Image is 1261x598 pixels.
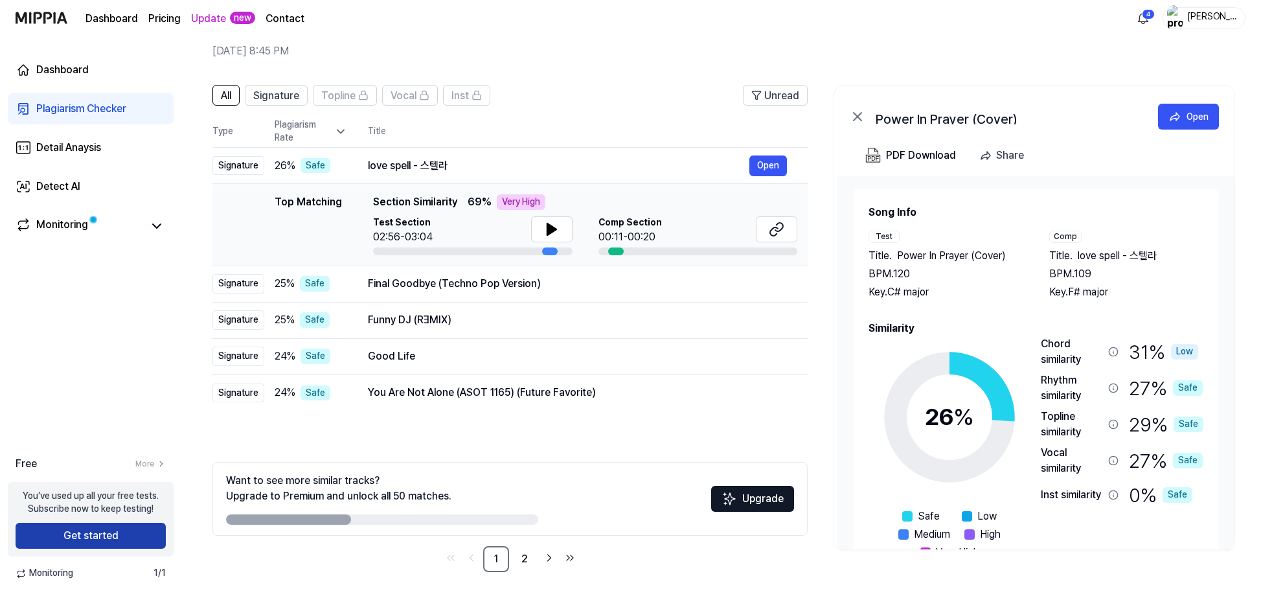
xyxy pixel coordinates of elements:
[974,143,1034,168] button: Share
[869,284,1023,300] div: Key. C# major
[1135,10,1151,26] img: 알림
[1041,336,1103,367] div: Chord similarity
[8,93,174,124] a: Plagiarism Checker
[598,216,662,229] span: Comp Section
[1078,248,1157,264] span: love spell - 스텔라
[266,11,304,27] a: Contact
[721,491,737,507] img: Sparkles
[212,310,264,330] div: Signature
[598,229,662,245] div: 00:11-00:20
[275,385,295,400] span: 24 %
[321,88,356,104] span: Topline
[512,546,538,572] a: 2
[936,545,979,560] span: Very High
[16,523,166,549] button: Get started
[275,349,295,364] span: 24 %
[368,385,787,400] div: You Are Not Alone (ASOT 1165) (Future Favorite)
[8,171,174,202] a: Detect AI
[1041,487,1103,503] div: Inst similarity
[275,194,342,255] div: Top Matching
[468,194,492,210] span: 69 %
[876,109,1135,124] div: Power In Prayer (Cover)
[1129,409,1203,440] div: 29 %
[212,85,240,106] button: All
[1163,7,1245,29] button: profile[PERSON_NAME]
[36,217,88,235] div: Monitoring
[1129,481,1192,509] div: 0 %
[980,527,1001,542] span: High
[212,274,264,293] div: Signature
[85,11,138,27] a: Dashboard
[8,54,174,86] a: Dashboard
[1158,104,1219,130] button: Open
[1163,487,1192,503] div: Safe
[301,349,330,364] div: Safe
[23,490,159,515] div: You’ve used up all your free tests. Subscribe now to keep testing!
[1129,373,1203,404] div: 27 %
[869,266,1023,282] div: BPM. 120
[368,276,787,292] div: Final Goodbye (Techno Pop Version)
[368,158,749,174] div: love spell - 스텔라
[36,179,80,194] div: Detect AI
[918,509,940,524] span: Safe
[275,158,295,174] span: 26 %
[1041,373,1103,404] div: Rhythm similarity
[749,155,787,176] a: Open
[221,88,231,104] span: All
[863,143,959,168] button: PDF Download
[1187,10,1237,25] div: [PERSON_NAME]
[914,527,950,542] span: Medium
[36,140,101,155] div: Detail Anaysis
[1049,231,1082,243] div: Comp
[1187,109,1209,124] div: Open
[869,321,1203,336] h2: Similarity
[212,347,264,366] div: Signature
[300,276,330,292] div: Safe
[561,549,579,567] a: Go to last page
[16,567,73,580] span: Monitoring
[368,116,808,147] th: Title
[230,12,255,25] div: new
[212,546,808,572] nav: pagination
[1049,284,1204,300] div: Key. F# major
[1041,409,1103,440] div: Topline similarity
[1142,9,1155,19] div: 4
[497,194,545,210] div: Very High
[36,62,89,78] div: Dashboard
[1129,445,1203,476] div: 27 %
[16,217,142,235] a: Monitoring
[451,88,469,104] span: Inst
[301,385,330,401] div: Safe
[382,85,438,106] button: Vocal
[869,231,900,243] div: Test
[1171,344,1198,360] div: Low
[212,156,264,176] div: Signature
[462,549,481,567] a: Go to previous page
[869,248,892,264] span: Title .
[1173,453,1203,468] div: Safe
[275,119,347,144] div: Plagiarism Rate
[368,349,787,364] div: Good Life
[886,147,956,164] div: PDF Download
[275,276,295,292] span: 25 %
[443,85,490,106] button: Inst
[442,549,460,567] a: Go to first page
[764,88,799,104] span: Unread
[212,384,264,403] div: Signature
[368,312,787,328] div: Funny DJ (RƎMIX)
[953,403,974,431] span: %
[212,43,1161,59] h2: [DATE] 8:45 PM
[313,85,377,106] button: Topline
[996,147,1024,164] div: Share
[869,205,1203,220] h2: Song Info
[135,459,166,470] a: More
[925,400,974,435] div: 26
[245,85,308,106] button: Signature
[226,473,451,504] div: Want to see more similar tracks? Upgrade to Premium and unlock all 50 matches.
[391,88,416,104] span: Vocal
[373,216,433,229] span: Test Section
[212,116,264,148] th: Type
[148,11,181,27] a: Pricing
[711,497,794,509] a: SparklesUpgrade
